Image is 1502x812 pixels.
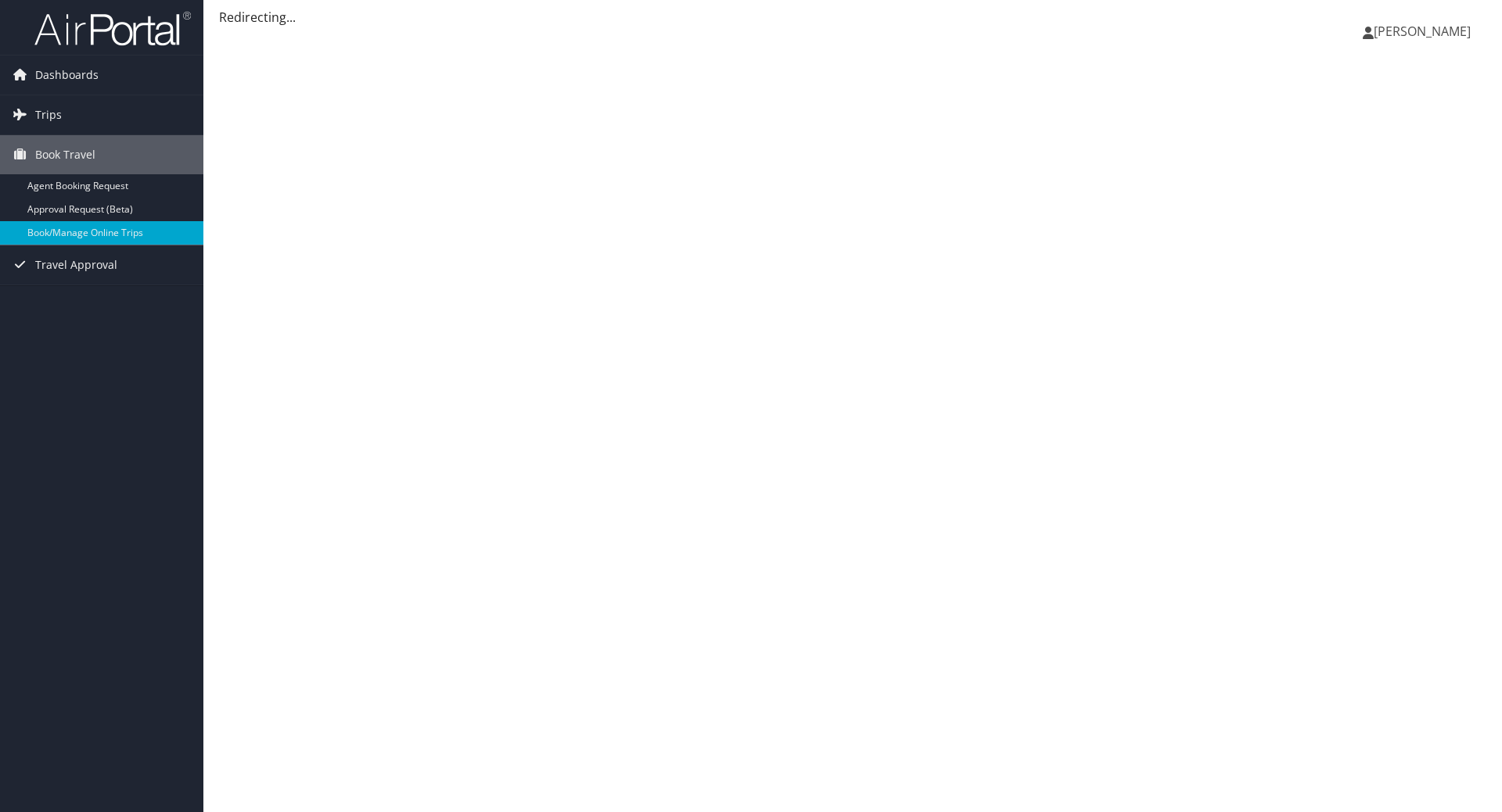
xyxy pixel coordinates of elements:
a: [PERSON_NAME] [1363,8,1486,55]
span: Trips [35,95,62,134]
span: [PERSON_NAME] [1374,23,1471,40]
span: Travel Approval [35,245,117,284]
img: airportal-logo.png [34,10,191,47]
span: Book Travel [35,135,95,174]
div: Redirecting... [219,8,1486,27]
span: Dashboards [35,55,99,95]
